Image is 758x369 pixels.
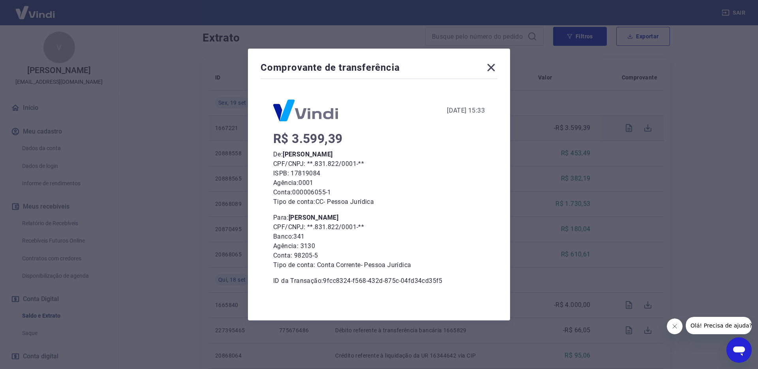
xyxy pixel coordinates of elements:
[273,100,338,121] img: Logo
[289,214,338,221] b: [PERSON_NAME]
[283,151,332,158] b: [PERSON_NAME]
[273,251,485,260] p: Conta: 98205-5
[273,131,342,146] span: R$ 3.599,39
[273,213,485,222] p: Para:
[273,188,485,197] p: Conta: 000006055-1
[5,6,66,12] span: Olá! Precisa de ajuda?
[273,197,485,207] p: Tipo de conta: CC - Pessoa Jurídica
[447,106,485,115] div: [DATE] 15:33
[261,61,497,77] div: Comprovante de transferência
[273,159,485,169] p: CPF/CNPJ: **.831.822/0001-**
[726,337,752,363] iframe: Button to launch messaging window
[273,260,485,270] p: Tipo de conta: Conta Corrente - Pessoa Jurídica
[686,317,752,334] iframe: Message from company
[273,276,485,286] p: ID da Transação: 9fcc8324-f568-432d-875c-04fd34cd35f5
[273,232,485,241] p: Banco: 341
[273,169,485,178] p: ISPB: 17819084
[273,178,485,188] p: Agência: 0001
[273,241,485,251] p: Agência: 3130
[667,318,683,334] iframe: Close message
[273,150,485,159] p: De:
[273,222,485,232] p: CPF/CNPJ: **.831.822/0001-**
